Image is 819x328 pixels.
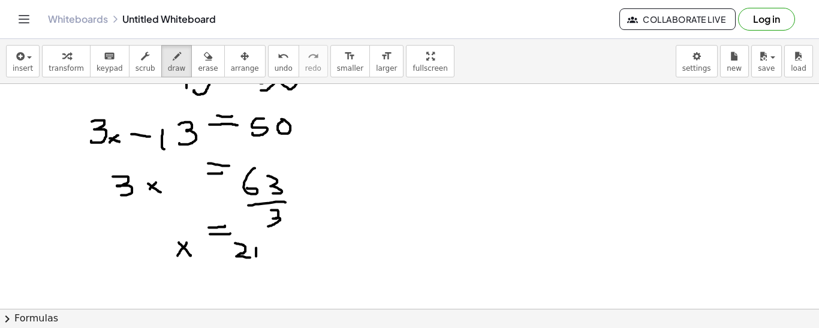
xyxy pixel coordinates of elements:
[682,64,711,73] span: settings
[344,49,356,64] i: format_size
[49,64,84,73] span: transform
[14,10,34,29] button: Toggle navigation
[275,64,293,73] span: undo
[42,45,91,77] button: transform
[791,64,806,73] span: load
[751,45,782,77] button: save
[308,49,319,64] i: redo
[758,64,775,73] span: save
[738,8,795,31] button: Log in
[376,64,397,73] span: larger
[330,45,370,77] button: format_sizesmaller
[720,45,749,77] button: new
[727,64,742,73] span: new
[369,45,404,77] button: format_sizelarger
[305,64,321,73] span: redo
[136,64,155,73] span: scrub
[104,49,115,64] i: keyboard
[6,45,40,77] button: insert
[619,8,736,30] button: Collaborate Live
[278,49,289,64] i: undo
[191,45,224,77] button: erase
[268,45,299,77] button: undoundo
[224,45,266,77] button: arrange
[784,45,813,77] button: load
[129,45,162,77] button: scrub
[161,45,192,77] button: draw
[231,64,259,73] span: arrange
[337,64,363,73] span: smaller
[406,45,454,77] button: fullscreen
[412,64,447,73] span: fullscreen
[13,64,33,73] span: insert
[381,49,392,64] i: format_size
[630,14,725,25] span: Collaborate Live
[676,45,718,77] button: settings
[97,64,123,73] span: keypad
[299,45,328,77] button: redoredo
[168,64,186,73] span: draw
[90,45,130,77] button: keyboardkeypad
[198,64,218,73] span: erase
[48,13,108,25] a: Whiteboards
